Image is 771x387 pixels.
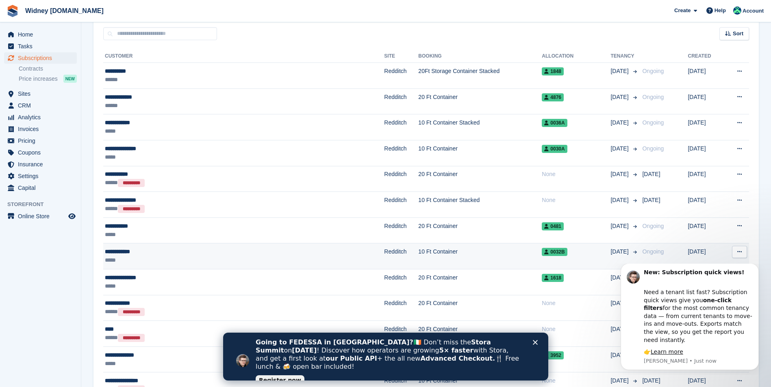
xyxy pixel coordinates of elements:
[418,217,542,243] td: 20 Ft Container
[19,65,77,73] a: Contracts
[18,170,67,182] span: Settings
[542,376,610,385] div: None
[4,135,77,146] a: menu
[418,88,542,114] td: 20 Ft Container
[4,41,77,52] a: menu
[542,50,610,63] th: Allocation
[4,170,77,182] a: menu
[542,274,564,282] span: 1618
[610,93,630,101] span: [DATE]
[384,88,418,114] td: Redditch
[4,112,77,123] a: menu
[384,192,418,218] td: Redditch
[18,159,67,170] span: Insurance
[642,68,664,74] span: Ongoing
[542,248,567,256] span: 0032B
[4,100,77,111] a: menu
[384,295,418,321] td: Redditch
[35,94,144,101] p: Message from Steven, sent Just now
[610,118,630,127] span: [DATE]
[418,295,542,321] td: 20 Ft Container
[610,196,630,204] span: [DATE]
[688,114,723,140] td: [DATE]
[642,223,664,229] span: Ongoing
[18,7,31,20] img: Profile image for Steven
[642,94,664,100] span: Ongoing
[384,269,418,295] td: Redditch
[22,4,107,17] a: Widney [DOMAIN_NAME]
[18,29,67,40] span: Home
[18,211,67,222] span: Online Store
[418,140,542,166] td: 10 Ft Container
[733,6,741,15] img: Emma
[542,119,567,127] span: 0036A
[610,222,630,230] span: [DATE]
[18,52,67,64] span: Subscriptions
[7,200,81,209] span: Storefront
[4,182,77,193] a: menu
[310,7,318,12] div: Close
[7,5,19,17] img: stora-icon-8386f47178a22dfd0bd8f6a31ec36ba5ce8667c1dd55bd0f319d3a0aa187defe.svg
[384,50,418,63] th: Site
[19,75,58,83] span: Price increases
[542,170,610,178] div: None
[688,192,723,218] td: [DATE]
[4,88,77,99] a: menu
[688,88,723,114] td: [DATE]
[418,321,542,347] td: 20 Ft Container
[384,140,418,166] td: Redditch
[35,17,144,80] div: Need a tenant list fast? Subscription quick views give you for the most common tenancy data — fro...
[610,247,630,256] span: [DATE]
[688,243,723,269] td: [DATE]
[4,123,77,135] a: menu
[610,170,630,178] span: [DATE]
[542,222,564,230] span: 0481
[608,264,771,375] iframe: Intercom notifications message
[542,351,564,359] span: 3952
[42,85,75,91] a: Learn more
[733,30,743,38] span: Sort
[103,50,384,63] th: Customer
[18,135,67,146] span: Pricing
[542,299,610,307] div: None
[688,217,723,243] td: [DATE]
[4,29,77,40] a: menu
[33,43,81,52] a: Register now
[4,52,77,64] a: menu
[642,119,664,126] span: Ongoing
[418,243,542,269] td: 10 Ft Container
[688,140,723,166] td: [DATE]
[18,123,67,135] span: Invoices
[674,6,691,15] span: Create
[67,211,77,221] a: Preview store
[418,192,542,218] td: 10 Ft Container Stacked
[542,145,567,153] span: 0030A
[19,74,77,83] a: Price increases NEW
[610,67,630,75] span: [DATE]
[4,211,77,222] a: menu
[18,112,67,123] span: Analytics
[35,5,144,92] div: Message content
[35,84,144,92] div: 👉
[642,377,660,384] span: [DATE]
[18,88,67,99] span: Sites
[610,376,630,385] span: [DATE]
[688,50,723,63] th: Created
[384,114,418,140] td: Redditch
[384,243,418,269] td: Redditch
[18,147,67,158] span: Coupons
[18,41,67,52] span: Tasks
[384,63,418,89] td: Redditch
[688,63,723,89] td: [DATE]
[418,269,542,295] td: 20 Ft Container
[418,166,542,192] td: 20 Ft Container
[4,159,77,170] a: menu
[384,217,418,243] td: Redditch
[4,147,77,158] a: menu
